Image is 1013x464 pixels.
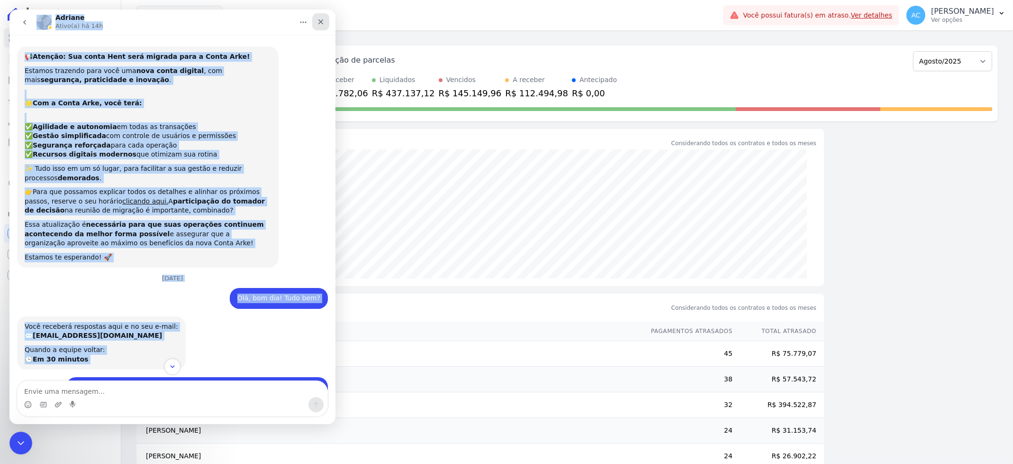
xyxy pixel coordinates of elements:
[4,224,117,243] a: Recebíveis
[60,391,68,399] button: Start recording
[8,278,318,307] div: Anderson diz…
[23,141,127,148] b: Recursos digitais modernos
[733,367,824,392] td: R$ 57.543,72
[299,388,314,403] button: Enviar mensagem…
[446,75,476,85] div: Vencidos
[127,57,195,65] b: nova conta digital
[15,178,262,206] div: 👉Para que possamos explicar todos os detalhes e alinhar os próximos passos, reserve o seu horário...
[15,336,169,354] div: Quando a equipe voltar: 🕒
[899,2,1013,28] button: AC [PERSON_NAME] Ver opções
[23,346,79,353] b: Em 30 minutos
[4,49,117,68] a: Contratos
[285,4,303,22] button: Início
[23,43,240,51] b: Atenção: Sua conta Hent será migrada para a Conta Arke!
[642,322,733,341] th: Pagamentos Atrasados
[136,367,642,392] td: [PERSON_NAME]
[23,90,132,97] b: Com a Conta Arke, você terá:
[931,7,994,16] p: [PERSON_NAME]
[15,391,22,399] button: Seletor de emoji
[579,75,617,85] div: Antecipado
[155,349,171,365] button: Scroll to bottom
[513,75,545,85] div: A receber
[4,175,117,194] a: Negativação
[8,371,318,388] textarea: Envie uma mensagem...
[4,133,117,152] a: Minha Carteira
[671,304,816,312] span: Considerando todos os contratos e todos os meses
[15,211,262,239] div: Essa atualização é e assegurar que a organização aproveite ao máximo os benefícios da nova Conta ...
[4,245,117,264] a: Conta Hent
[57,368,318,398] div: Operacionalmente muda alguma coisa na rotina diária de enviar e receber arquivos?
[23,322,153,330] b: [EMAIL_ADDRESS][DOMAIN_NAME]
[733,322,824,341] th: Total Atrasado
[15,313,169,331] div: Você receberá respostas aqui e no seu e-mail: ✉️
[642,418,733,444] td: 24
[46,12,93,21] p: Ativo(a) há 14h
[851,11,893,19] a: Ver detalhes
[8,368,318,399] div: Anderson diz…
[305,75,368,85] div: Total a receber
[4,112,117,131] a: Clientes
[4,91,117,110] a: Lotes
[439,87,502,100] div: R$ 145.149,96
[30,391,37,399] button: Seletor de Gif
[15,243,262,253] div: Estamos te esperando! 🚀
[572,87,617,100] div: R$ 0,00
[733,341,824,367] td: R$ 75.779,07
[305,87,368,100] div: R$ 694.782,06
[8,37,269,258] div: 📢Atenção: Sua conta Hent será migrada para a Conta Arke!Estamos trazendo para você umanova conta ...
[931,16,994,24] p: Ver opções
[157,301,669,314] span: Principais devedores totais
[4,70,117,89] a: Parcelas
[733,418,824,444] td: R$ 31.153,74
[15,57,262,75] div: Estamos trazendo para você uma , com mais .
[23,113,108,121] b: Agilidade e autonomia
[136,392,642,418] td: [PERSON_NAME]
[45,391,53,399] button: Carregar anexo
[743,10,892,20] span: Você possui fatura(s) em atraso.
[4,154,117,173] a: Transferências
[136,322,642,341] th: Nome
[303,4,320,21] div: Fechar
[113,188,159,195] a: clicando aqui.
[8,37,318,266] div: Adriane diz…
[220,278,318,299] div: Olá, bom dia! Tudo bem?
[15,211,254,228] b: necessária para que suas operações continuem acontecendo da melhor forma possível
[136,6,222,24] button: 2 selecionados
[23,122,97,130] b: Gestão simplificada
[8,307,318,368] div: Operator diz…
[23,132,101,139] b: Segurança reforçada
[228,284,311,294] div: Olá, bom dia! Tudo bem?
[4,28,117,47] a: Visão Geral
[642,392,733,418] td: 32
[136,418,642,444] td: [PERSON_NAME]
[15,155,262,173] div: ✨ Tudo isso em um só lugar, para facilitar a sua gestão e reduzir processos .
[9,432,32,455] iframe: Intercom live chat
[8,209,113,220] div: Plataformas
[136,341,642,367] td: [PERSON_NAME]
[9,9,335,424] iframe: Intercom live chat
[157,137,669,149] div: Saldo devedor total
[15,103,262,150] div: ✅ em todas as transações ✅ com controle de usuários e permissões ✅ para cada operação ✅ que otimi...
[31,66,160,74] b: segurança, praticidade e inovação
[380,75,416,85] div: Liquidados
[8,307,176,360] div: Você receberá respostas aqui e no seu e-mail:✉️[EMAIL_ADDRESS][DOMAIN_NAME]Quando a equipe voltar...
[8,266,318,278] div: [DATE]
[372,87,435,100] div: R$ 437.137,12
[733,392,824,418] td: R$ 394.522,87
[671,139,816,148] div: Considerando todos os contratos e todos os meses
[642,341,733,367] td: 45
[505,87,568,100] div: R$ 112.494,98
[320,55,395,66] div: Posição de parcelas
[48,165,90,172] b: demorados
[15,80,262,99] div: 🌟
[912,12,921,19] span: AC
[642,367,733,392] td: 38
[15,43,262,52] div: 📢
